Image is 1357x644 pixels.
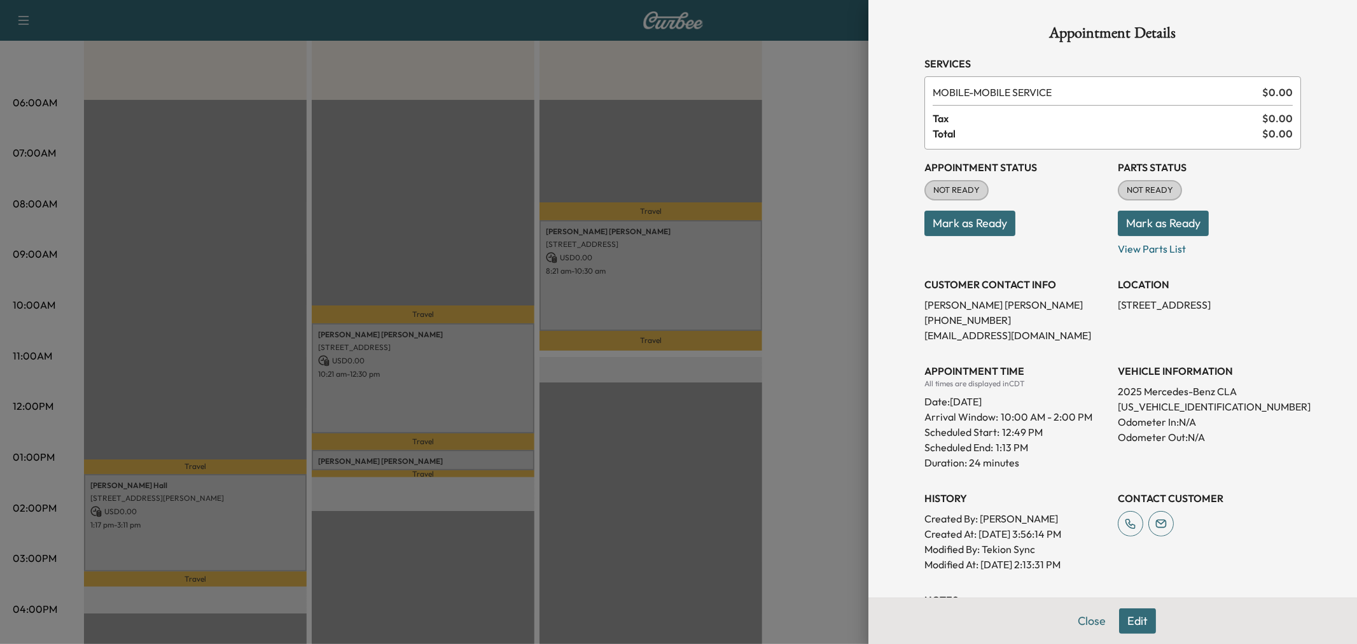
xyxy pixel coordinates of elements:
button: Edit [1119,608,1156,634]
span: NOT READY [926,184,987,197]
h3: CUSTOMER CONTACT INFO [924,277,1108,292]
span: $ 0.00 [1262,126,1293,141]
div: All times are displayed in CDT [924,379,1108,389]
p: 2025 Mercedes-Benz CLA [1118,384,1301,399]
p: 1:13 PM [996,440,1028,455]
h3: NOTES [924,592,1301,608]
span: MOBILE SERVICE [933,85,1257,100]
p: Odometer Out: N/A [1118,430,1301,445]
span: Tax [933,111,1262,126]
h3: History [924,491,1108,506]
h1: Appointment Details [924,25,1301,46]
p: Created By : [PERSON_NAME] [924,511,1108,526]
h3: Parts Status [1118,160,1301,175]
span: $ 0.00 [1262,85,1293,100]
h3: VEHICLE INFORMATION [1118,363,1301,379]
button: Mark as Ready [924,211,1015,236]
h3: CONTACT CUSTOMER [1118,491,1301,506]
button: Close [1069,608,1114,634]
p: Scheduled Start: [924,424,999,440]
h3: Services [924,56,1301,71]
p: [PERSON_NAME] [PERSON_NAME] [924,297,1108,312]
h3: Appointment Status [924,160,1108,175]
p: [US_VEHICLE_IDENTIFICATION_NUMBER] [1118,399,1301,414]
p: 12:49 PM [1002,424,1043,440]
p: [STREET_ADDRESS] [1118,297,1301,312]
p: Arrival Window: [924,409,1108,424]
button: Mark as Ready [1118,211,1209,236]
p: Created At : [DATE] 3:56:14 PM [924,526,1108,542]
span: 10:00 AM - 2:00 PM [1001,409,1092,424]
p: Scheduled End: [924,440,993,455]
h3: APPOINTMENT TIME [924,363,1108,379]
p: View Parts List [1118,236,1301,256]
p: Odometer In: N/A [1118,414,1301,430]
p: Modified At : [DATE] 2:13:31 PM [924,557,1108,572]
span: $ 0.00 [1262,111,1293,126]
div: Date: [DATE] [924,389,1108,409]
span: NOT READY [1119,184,1181,197]
p: [EMAIL_ADDRESS][DOMAIN_NAME] [924,328,1108,343]
p: Modified By : Tekion Sync [924,542,1108,557]
h3: LOCATION [1118,277,1301,292]
p: [PHONE_NUMBER] [924,312,1108,328]
span: Total [933,126,1262,141]
p: Duration: 24 minutes [924,455,1108,470]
